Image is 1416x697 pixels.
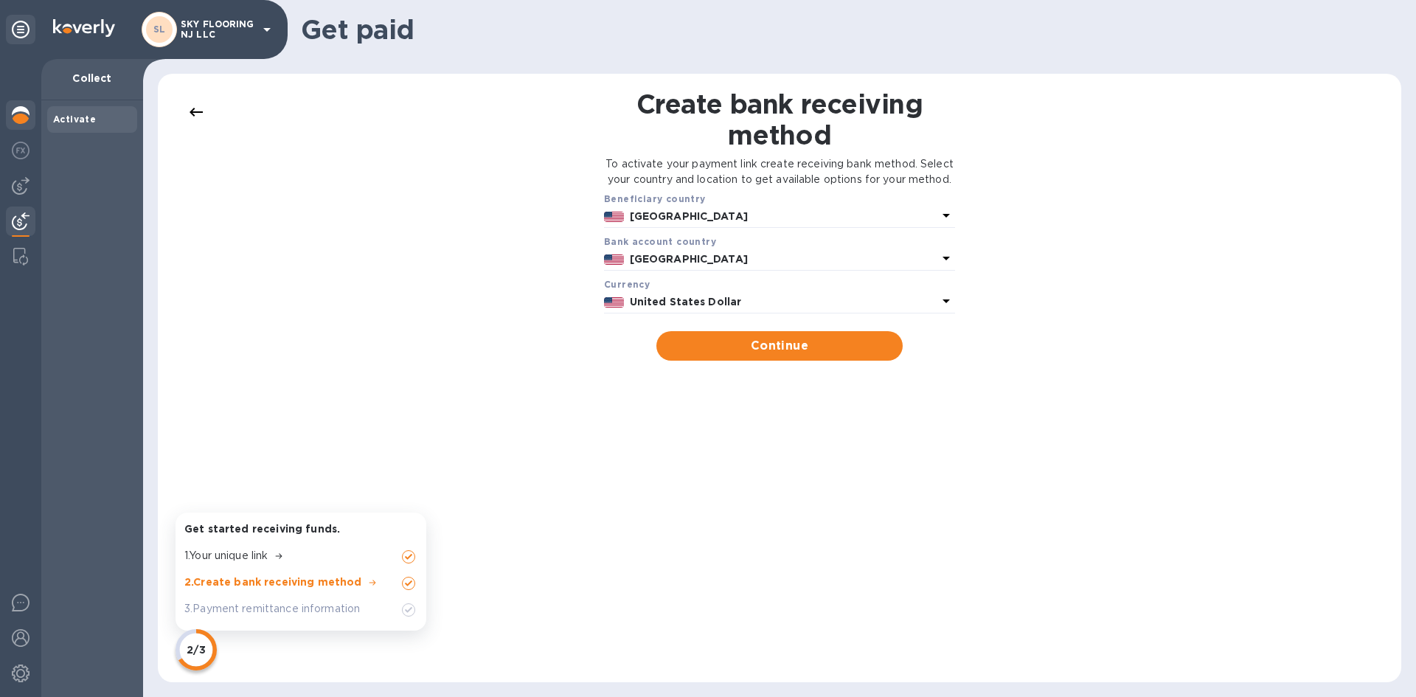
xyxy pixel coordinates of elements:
p: 2 . Create bank receiving method [184,575,362,589]
b: SL [153,24,166,35]
img: Foreign exchange [12,142,29,159]
img: Unchecked [400,601,417,619]
img: US [604,254,624,265]
img: USD [604,297,624,308]
p: Get started receiving funds. [184,521,417,536]
b: Beneficiary country [604,193,706,204]
p: To activate your payment link create receiving bank method. Select your country and location to g... [605,156,955,187]
div: Unpin categories [6,15,35,44]
img: US [604,212,624,222]
b: Currency [604,279,650,290]
b: [GEOGRAPHIC_DATA] [630,253,748,265]
p: Collect [53,71,131,86]
button: Continue [656,331,902,361]
img: Unchecked [400,575,417,592]
b: [GEOGRAPHIC_DATA] [630,210,748,222]
span: Continue [668,337,890,355]
b: Bank account cоuntry [604,236,716,247]
h1: Create bank receiving method [605,89,955,150]
img: Logo [53,19,115,37]
p: 3 . Payment remittance information [184,601,360,617]
p: 1 . Your unique link [184,548,268,564]
p: 2/3 [187,642,205,657]
b: Activate [53,114,96,125]
b: United States Dollar [630,296,742,308]
h1: Get paid [301,14,1392,45]
p: SKY FLOORING NJ LLC [181,19,254,40]
img: Unchecked [400,548,417,566]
